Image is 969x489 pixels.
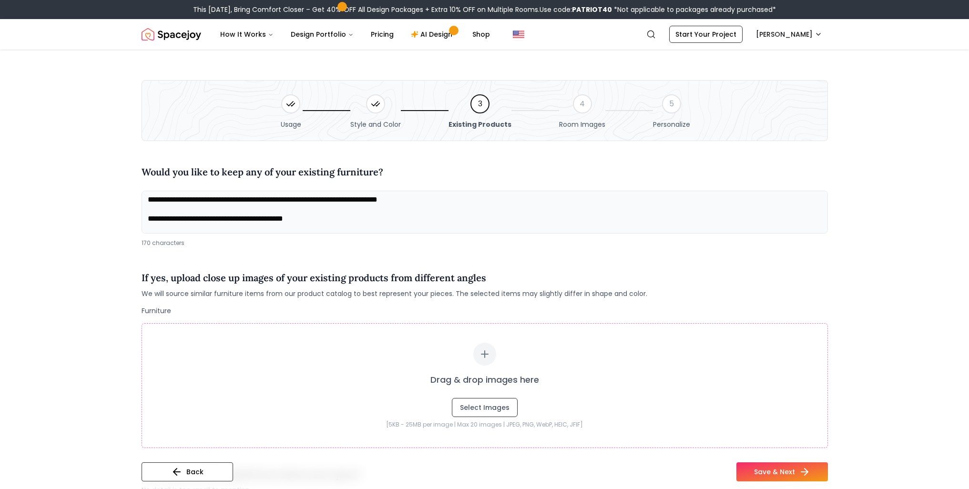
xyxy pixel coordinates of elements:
span: Existing Products [449,120,511,129]
button: [PERSON_NAME] [750,26,828,43]
a: Spacejoy [142,25,201,44]
div: 170 characters [142,239,828,247]
button: Back [142,462,233,481]
span: *Not applicable to packages already purchased* [612,5,776,14]
div: 3 [470,94,490,113]
span: Personalize [653,120,690,129]
b: PATRIOT40 [572,5,612,14]
span: Usage [281,120,301,129]
h4: If yes, upload close up images of your existing products from different angles [142,271,647,285]
span: Use code: [540,5,612,14]
a: AI Design [403,25,463,44]
h4: Would you like to keep any of your existing furniture? [142,165,383,179]
div: This [DATE], Bring Comfort Closer – Get 40% OFF All Design Packages + Extra 10% OFF on Multiple R... [193,5,776,14]
img: Spacejoy Logo [142,25,201,44]
button: Design Portfolio [283,25,361,44]
img: United States [513,29,524,40]
span: Room Images [559,120,605,129]
button: Save & Next [736,462,828,481]
p: Drag & drop images here [430,373,539,387]
p: [5KB - 25MB per image | Max 20 images | JPEG, PNG, WebP, HEIC, JFIF] [161,421,808,428]
button: How It Works [213,25,281,44]
a: Start Your Project [669,26,743,43]
p: Furniture [142,306,828,316]
button: Select Images [452,398,518,417]
a: Shop [465,25,498,44]
div: 4 [573,94,592,113]
div: 5 [662,94,681,113]
span: Style and Color [350,120,401,129]
a: Pricing [363,25,401,44]
span: We will source similar furniture items from our product catalog to best represent your pieces. Th... [142,289,647,298]
nav: Main [213,25,498,44]
nav: Global [142,19,828,50]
